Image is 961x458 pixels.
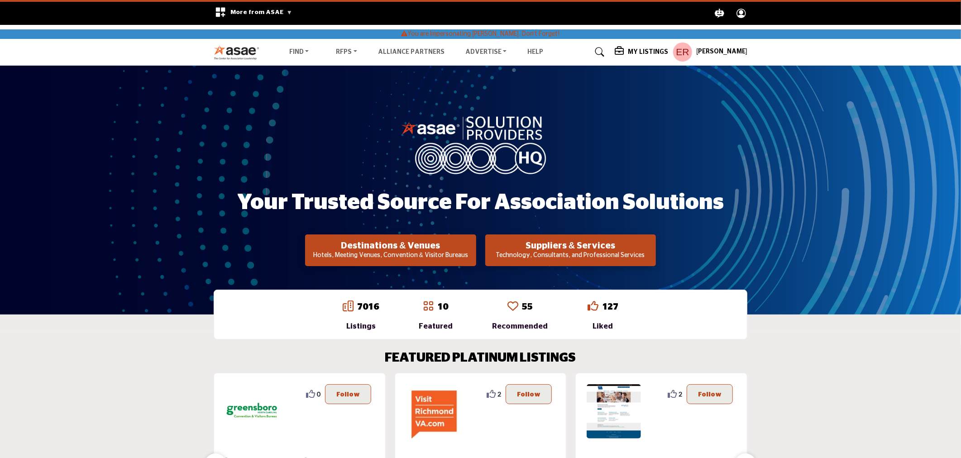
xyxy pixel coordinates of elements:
button: Show hide supplier dropdown [673,42,693,62]
h1: Your Trusted Source for Association Solutions [237,189,724,217]
button: Follow [325,384,371,404]
p: Follow [698,389,722,399]
h2: Destinations & Venues [308,240,473,251]
a: 10 [437,302,448,311]
a: Alliance Partners [378,49,445,55]
a: Go to Recommended [507,301,518,313]
img: image [402,114,560,174]
div: More from ASAE [209,2,298,25]
h2: FEATURED PLATINUM LISTINGS [385,351,576,366]
h5: [PERSON_NAME] [696,48,747,57]
button: Suppliers & Services Technology, Consultants, and Professional Services [485,234,656,266]
a: Advertise [459,46,513,58]
a: Find [283,46,316,58]
div: Liked [588,321,618,332]
div: Listings [343,321,379,332]
p: Follow [336,389,360,399]
div: Recommended [492,321,548,332]
h2: Suppliers & Services [488,240,653,251]
a: Search [586,45,610,59]
span: 2 [679,389,682,399]
img: Site Logo [214,45,264,60]
span: More from ASAE [230,9,292,15]
p: Hotels, Meeting Venues, Convention & Visitor Bureaus [308,251,473,260]
i: Go to Liked [588,301,598,311]
span: 2 [497,389,501,399]
a: 55 [522,302,533,311]
button: Follow [506,384,552,404]
a: 127 [602,302,618,311]
div: My Listings [615,47,668,57]
a: Help [527,49,543,55]
h5: My Listings [628,48,668,56]
p: Follow [517,389,540,399]
span: 0 [317,389,320,399]
button: Destinations & Venues Hotels, Meeting Venues, Convention & Visitor Bureaus [305,234,476,266]
a: 7016 [357,302,379,311]
a: RFPs [330,46,363,58]
img: Greensboro Area CVB [225,384,279,439]
div: Featured [419,321,453,332]
p: Technology, Consultants, and Professional Services [488,251,653,260]
img: Richmond Region Tourism [406,384,460,439]
img: ASAE Business Solutions [587,384,641,439]
button: Follow [687,384,733,404]
a: Go to Featured [423,301,434,313]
